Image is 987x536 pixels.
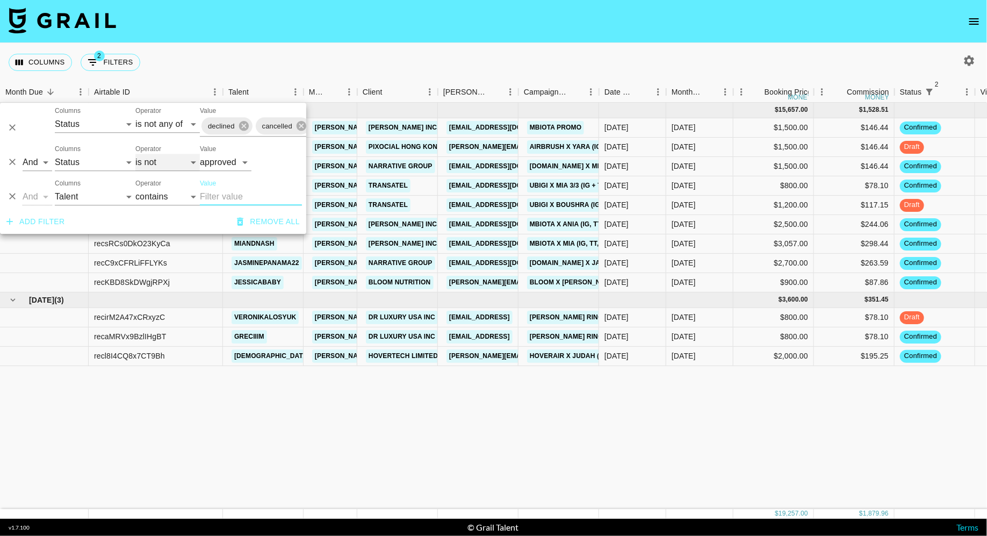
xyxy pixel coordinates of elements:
span: draft [900,312,924,323]
a: [PERSON_NAME][EMAIL_ADDRESS][DOMAIN_NAME] [312,311,487,324]
button: open drawer [963,11,985,32]
a: DR LUXURY USA INC [366,330,438,344]
div: Sep '25 [672,219,696,230]
span: confirmed [900,123,941,133]
button: Sort [487,84,502,99]
span: confirmed [900,219,941,230]
div: Booker [438,82,518,103]
div: recKBD8SkDWgjRPXj [94,277,170,288]
div: 11/08/2025 [604,122,629,133]
div: $146.44 [814,138,895,157]
div: recsRCs0DkO23KyCa [94,238,170,249]
div: 351.45 [868,295,889,304]
div: 18/08/2025 [604,161,629,171]
div: $78.10 [814,308,895,327]
span: draft [900,200,924,210]
div: Sep '25 [672,122,696,133]
button: Menu [422,84,438,100]
div: 1,879.96 [863,509,889,518]
div: $ [779,295,782,304]
a: greciiim [232,330,267,344]
div: 1,528.51 [863,105,889,115]
div: 16/06/2025 [604,312,629,323]
a: [PERSON_NAME][EMAIL_ADDRESS][DOMAIN_NAME] [312,218,487,231]
a: Transatel [366,198,410,212]
a: Ubigi x Mia 3/3 (IG + TT, 3 Stories) [527,179,648,192]
a: [EMAIL_ADDRESS][DOMAIN_NAME] [446,121,567,134]
label: Columns [55,145,81,154]
button: hide children [5,292,20,308]
button: Sort [635,84,650,99]
a: DR LUXURY USA INC [366,311,438,324]
a: HoverAir x Judah (4/4) [527,349,614,363]
div: $1,200.00 [733,196,814,215]
div: $1,500.00 [733,118,814,138]
div: 3,600.00 [782,295,808,304]
button: Sort [832,84,847,99]
button: Sort [383,84,398,99]
a: [PERSON_NAME][EMAIL_ADDRESS][DOMAIN_NAME] [312,198,487,212]
a: [PERSON_NAME][EMAIL_ADDRESS][DOMAIN_NAME] [312,179,487,192]
div: Jun '25 [672,331,696,342]
a: [EMAIL_ADDRESS][DOMAIN_NAME] [446,218,567,231]
a: HOVERTECH LIMITED [366,349,441,363]
a: AirBrush x Yara (IG) [527,140,606,154]
a: [EMAIL_ADDRESS][DOMAIN_NAME] [446,256,567,270]
div: Commission [847,82,889,103]
button: Sort [937,84,952,99]
button: Remove all [233,212,304,232]
label: Columns [55,179,81,188]
button: Menu [341,84,357,100]
div: Airtable ID [89,82,223,103]
button: Menu [733,84,750,100]
div: recaMRVx9BzlIHgBT [94,331,167,342]
div: $800.00 [733,176,814,196]
div: $78.10 [814,176,895,196]
div: $244.06 [814,215,895,234]
div: 15/05/2025 [604,331,629,342]
a: [DEMOGRAPHIC_DATA] [232,349,312,363]
label: Operator [135,145,161,154]
button: Sort [702,84,717,99]
a: Bloom Nutrition [366,276,434,289]
div: Sep '25 [672,161,696,171]
div: $ [859,105,863,115]
span: ( 3 ) [54,295,64,305]
div: $2,700.00 [733,254,814,273]
div: $800.00 [733,327,814,347]
button: Menu [814,84,830,100]
a: [PERSON_NAME][EMAIL_ADDRESS][DOMAIN_NAME] [446,276,622,289]
div: $263.59 [814,254,895,273]
a: [PERSON_NAME] Ring x [GEOGRAPHIC_DATA] [527,330,685,344]
a: [PERSON_NAME][EMAIL_ADDRESS][DOMAIN_NAME] [312,237,487,251]
div: Month Due [5,82,43,103]
div: Date Created [604,82,635,103]
a: [PERSON_NAME][EMAIL_ADDRESS][DOMAIN_NAME] [312,160,487,173]
div: $146.44 [814,157,895,176]
div: $117.15 [814,196,895,215]
div: Client [363,82,383,103]
a: [PERSON_NAME] Ring x [PERSON_NAME] (1IG) [527,311,686,324]
label: Columns [55,106,81,116]
div: $298.44 [814,234,895,254]
div: $900.00 [733,273,814,292]
span: confirmed [900,161,941,171]
a: Transatel [366,179,410,192]
div: Manager [304,82,357,103]
a: [PERSON_NAME][EMAIL_ADDRESS][PERSON_NAME][DOMAIN_NAME] [446,140,677,154]
select: Logic operator [23,188,52,205]
button: Sort [249,84,264,99]
button: Delete [4,154,20,170]
a: [PERSON_NAME][EMAIL_ADDRESS][DOMAIN_NAME] [312,121,487,134]
button: Show filters [922,84,937,99]
span: [DATE] [29,295,54,305]
button: Menu [959,84,975,100]
div: Client [357,82,438,103]
label: Value [200,106,216,116]
span: confirmed [900,351,941,361]
div: Sep '25 [672,199,696,210]
div: recl8I4CQ8x7CT9Bh [94,351,165,361]
button: Menu [583,84,599,100]
a: [PERSON_NAME][EMAIL_ADDRESS][DOMAIN_NAME] [312,140,487,154]
div: Campaign (Type) [518,82,599,103]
